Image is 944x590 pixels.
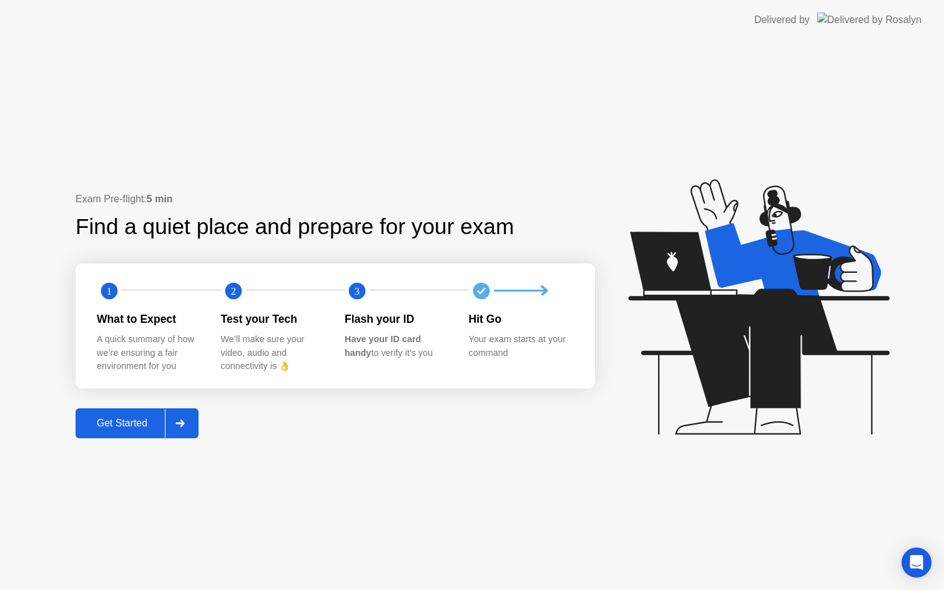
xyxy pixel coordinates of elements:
div: to verify it’s you [345,333,449,360]
div: What to Expect [97,311,201,327]
div: Get Started [79,418,165,429]
img: Delivered by Rosalyn [817,12,922,27]
div: A quick summary of how we’re ensuring a fair environment for you [97,333,201,373]
text: 3 [355,285,360,297]
div: Flash your ID [345,311,449,327]
div: Open Intercom Messenger [902,548,932,578]
b: 5 min [147,194,173,204]
div: Exam Pre-flight: [76,192,595,207]
div: Delivered by [754,12,810,27]
button: Get Started [76,408,199,438]
div: Your exam starts at your command [469,333,573,360]
text: 1 [107,285,112,297]
div: Hit Go [469,311,573,327]
b: Have your ID card handy [345,334,421,358]
div: We’ll make sure your video, audio and connectivity is 👌 [221,333,325,373]
div: Test your Tech [221,311,325,327]
div: Find a quiet place and prepare for your exam [76,210,516,243]
text: 2 [230,285,235,297]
